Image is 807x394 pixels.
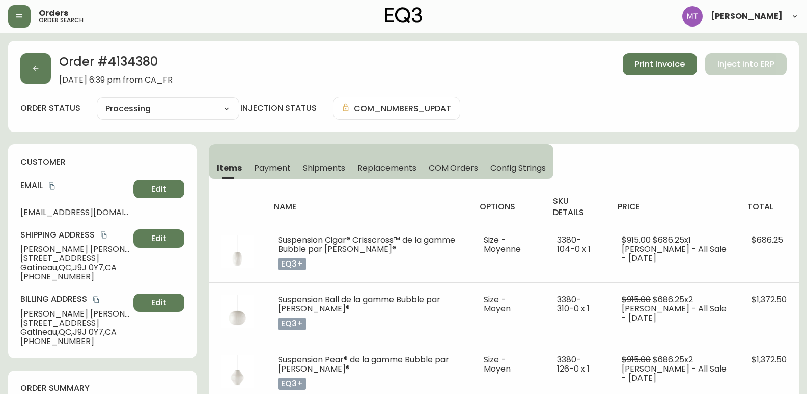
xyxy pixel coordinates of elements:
[59,75,173,85] span: [DATE] 6:39 pm from CA_FR
[303,163,346,173] span: Shipments
[653,294,693,305] span: $686.25 x 2
[622,243,727,264] span: [PERSON_NAME] - All Sale - [DATE]
[622,363,727,384] span: [PERSON_NAME] - All Sale - [DATE]
[274,201,463,213] h4: name
[20,272,129,281] span: [PHONE_NUMBER]
[747,201,791,213] h4: total
[39,9,68,17] span: Orders
[622,294,651,305] span: $915.00
[254,163,291,173] span: Payment
[20,180,129,191] h4: Email
[20,319,129,328] span: [STREET_ADDRESS]
[752,354,787,365] span: $1,372.50
[429,163,479,173] span: COM Orders
[385,7,423,23] img: logo
[653,354,693,365] span: $686.25 x 2
[151,183,166,195] span: Edit
[278,318,306,330] p: eq3+
[133,180,184,198] button: Edit
[20,245,129,254] span: [PERSON_NAME] [PERSON_NAME]
[20,229,129,241] h4: Shipping Address
[278,354,449,375] span: Suspension Pear® de la gamme Bubble par [PERSON_NAME]®
[278,294,440,314] span: Suspension Ball de la gamme Bubble par [PERSON_NAME]®
[151,233,166,244] span: Edit
[20,328,129,337] span: Gatineau , QC , J9J 0Y7 , CA
[484,235,533,254] li: Size - Moyenne
[711,12,783,20] span: [PERSON_NAME]
[622,354,651,365] span: $915.00
[221,355,254,388] img: a5a56125-e528-4b83-8f48-3b0cad308a60.jpg
[221,235,254,268] img: ccebc11c-e689-4200-843c-71f90ab893b0.jpg
[39,17,84,23] h5: order search
[20,294,129,305] h4: Billing Address
[752,234,783,246] span: $686.25
[133,294,184,312] button: Edit
[20,102,80,114] label: order status
[490,163,545,173] span: Config Strings
[221,295,254,328] img: b7aa0912-20a6-4566-b270-182ed83c6afa.jpg
[20,254,129,263] span: [STREET_ADDRESS]
[99,230,109,240] button: copy
[484,355,533,374] li: Size - Moyen
[484,295,533,313] li: Size - Moyen
[240,102,317,114] h4: injection status
[91,295,101,305] button: copy
[622,303,727,324] span: [PERSON_NAME] - All Sale - [DATE]
[557,234,591,255] span: 3380-104-0 x 1
[20,208,129,217] span: [EMAIL_ADDRESS][DOMAIN_NAME]
[20,309,129,319] span: [PERSON_NAME] [PERSON_NAME]
[20,156,184,168] h4: customer
[47,181,57,191] button: copy
[480,201,537,213] h4: options
[682,6,703,27] img: 397d82b7ede99da91c28605cdd79fceb
[133,229,184,248] button: Edit
[20,383,184,394] h4: order summary
[217,163,242,173] span: Items
[20,337,129,346] span: [PHONE_NUMBER]
[635,59,685,70] span: Print Invoice
[553,196,601,219] h4: sku details
[278,234,455,255] span: Suspension Cigar® Crisscross™ de la gamme Bubble par [PERSON_NAME]®
[653,234,691,246] span: $686.25 x 1
[151,297,166,308] span: Edit
[357,163,416,173] span: Replacements
[278,378,306,390] p: eq3+
[59,53,173,75] h2: Order # 4134380
[557,354,590,375] span: 3380-126-0 x 1
[557,294,590,314] span: 3380-310-0 x 1
[752,294,787,305] span: $1,372.50
[278,258,306,270] p: eq3+
[623,53,697,75] button: Print Invoice
[622,234,651,246] span: $915.00
[618,201,731,213] h4: price
[20,263,129,272] span: Gatineau , QC , J9J 0Y7 , CA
